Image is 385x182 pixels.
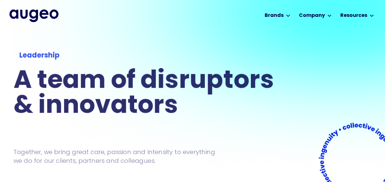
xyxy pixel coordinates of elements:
[299,12,325,19] div: Company
[13,69,278,119] h1: A team of disruptors & innovators
[265,12,284,19] div: Brands
[13,148,224,165] p: Together, we bring great care, passion and intensity to everything we do for our clients, partner...
[9,9,59,22] a: home
[19,51,272,61] div: Leadership
[340,12,367,19] div: Resources
[9,9,59,22] img: Augeo's full logo in midnight blue.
